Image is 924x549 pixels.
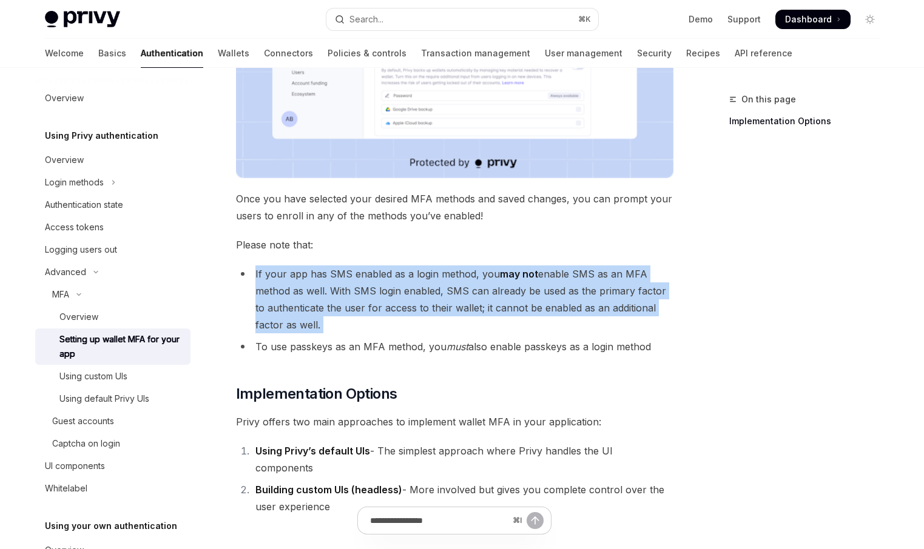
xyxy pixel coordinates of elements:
a: Logging users out [35,239,191,261]
h5: Using Privy authentication [45,128,158,143]
strong: Building custom UIs (headless) [255,484,402,496]
a: Whitelabel [35,477,191,499]
button: Open search [326,8,598,30]
button: Toggle Login methods section [35,171,191,193]
div: Captcha on login [52,436,120,451]
span: Dashboard [785,13,832,25]
a: Authentication [141,39,203,68]
span: On this page [741,92,796,107]
div: Overview [59,310,98,324]
strong: Using Privy’s default UIs [255,445,370,457]
a: Transaction management [421,39,530,68]
li: To use passkeys as an MFA method, you also enable passkeys as a login method [236,338,673,355]
div: Search... [349,12,383,27]
a: Implementation Options [729,111,889,131]
div: Logging users out [45,242,117,257]
a: Basics [98,39,126,68]
a: Support [727,13,761,25]
a: Wallets [218,39,249,68]
a: Guest accounts [35,410,191,432]
span: ⌘ K [578,15,591,24]
a: Dashboard [775,10,851,29]
div: Using custom UIs [59,369,127,384]
a: Overview [35,306,191,328]
li: - More involved but gives you complete control over the user experience [252,481,673,515]
div: UI components [45,459,105,473]
span: Privy offers two main approaches to implement wallet MFA in your application: [236,413,673,430]
a: Policies & controls [328,39,406,68]
a: Security [637,39,672,68]
a: Using custom UIs [35,365,191,387]
button: Toggle dark mode [860,10,880,29]
img: light logo [45,11,120,28]
a: Overview [35,149,191,171]
li: If your app has SMS enabled as a login method, you enable SMS as an MFA method as well. With SMS ... [236,265,673,333]
a: Recipes [686,39,720,68]
span: Please note that: [236,236,673,253]
a: Overview [35,87,191,109]
div: Access tokens [45,220,104,235]
a: Using default Privy UIs [35,388,191,410]
input: Ask a question... [370,507,508,534]
div: Advanced [45,265,86,279]
div: Authentication state [45,198,123,212]
a: Access tokens [35,216,191,238]
h5: Using your own authentication [45,519,177,533]
div: Guest accounts [52,414,114,428]
a: User management [545,39,622,68]
button: Send message [527,512,544,529]
a: UI components [35,455,191,477]
div: MFA [52,287,69,302]
a: Connectors [264,39,313,68]
button: Toggle Advanced section [35,261,191,283]
div: Using default Privy UIs [59,391,149,406]
span: Implementation Options [236,384,397,404]
button: Toggle MFA section [35,284,191,305]
div: Overview [45,153,84,167]
a: Welcome [45,39,84,68]
div: Setting up wallet MFA for your app [59,332,183,361]
li: - The simplest approach where Privy handles the UI components [252,442,673,476]
div: Overview [45,91,84,105]
div: Whitelabel [45,481,87,496]
a: Captcha on login [35,433,191,454]
strong: may not [500,268,538,280]
a: Setting up wallet MFA for your app [35,328,191,365]
div: Login methods [45,175,104,190]
em: must [447,341,468,353]
a: API reference [735,39,792,68]
a: Demo [689,13,713,25]
a: Authentication state [35,194,191,216]
span: Once you have selected your desired MFA methods and saved changes, you can prompt your users to e... [236,190,673,224]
